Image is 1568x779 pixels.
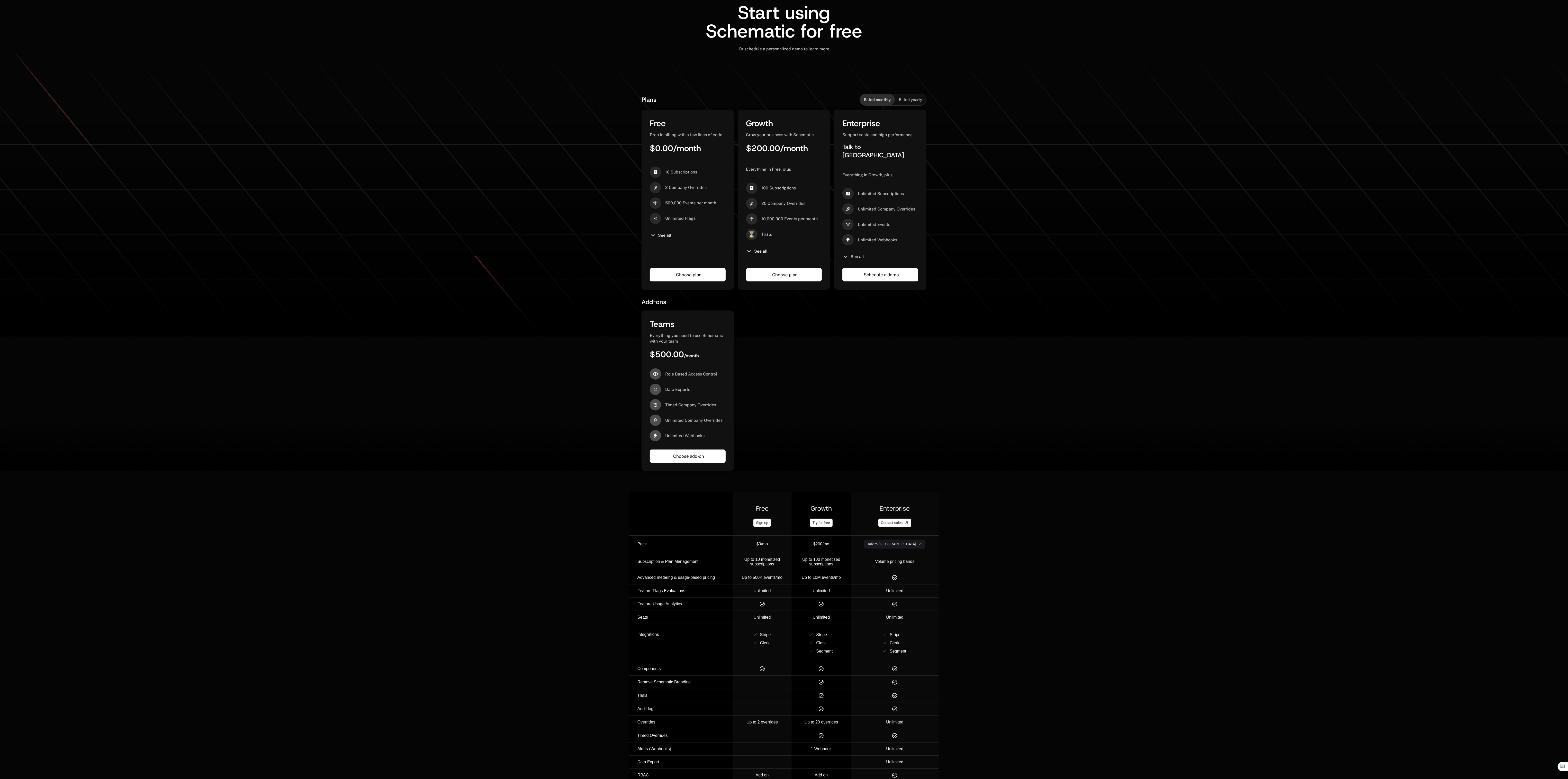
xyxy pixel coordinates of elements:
div: Up to 500K events/mo [733,575,791,580]
i: hammer [842,203,854,215]
i: chevron-down [842,254,849,260]
i: thunder [842,234,854,245]
a: Schedule a demo [842,268,918,281]
span: Data Exports [665,387,690,392]
span: Unlimited Company Overrides [858,206,915,212]
a: Choose plan [650,268,726,281]
i: hammer [650,415,661,426]
span: Unlimited Subscriptions [858,191,904,197]
div: Segment [816,649,833,654]
div: Up to 2 overrides [733,720,791,725]
span: $200.00 [746,143,780,154]
span: Unlimited Company Overrides [665,418,723,423]
a: Choose plan [746,268,822,281]
i: arrow-analytics [650,384,661,395]
div: Volume pricing bands [875,557,914,566]
td: Feature Usage Analytics [629,598,733,611]
span: 500,000 Events per month [665,200,716,206]
div: 1 Webhook [792,747,851,751]
td: Timed Overrides [629,729,733,743]
span: Growth [746,118,773,129]
span: Talk to [GEOGRAPHIC_DATA] [842,143,904,159]
td: Advanced metering & usage-based pricing [629,571,733,584]
span: Trials [762,232,772,237]
div: Price [637,540,732,548]
span: Growth [811,504,832,512]
span: $0.00 [650,143,673,154]
i: boolean-on [650,213,661,224]
i: chevron-down [650,232,656,239]
div: Up to 10 monetized subscriptions [733,557,791,567]
i: eye [650,368,661,380]
div: Up to 20 overrides [792,720,851,725]
span: Free [650,118,666,129]
div: Up to 10M events/mo [792,575,851,580]
span: 10 Subscriptions [665,169,697,175]
span: Unlimited Events [858,222,890,227]
span: See all [658,233,671,237]
span: Role Based Access Control [665,371,717,377]
div: Unlimited [792,615,851,620]
span: Start using Schematic for free [706,0,862,43]
div: Unlimited [733,589,791,593]
i: thunder [650,430,661,441]
span: Or schedule a personalized demo to learn more [739,47,829,51]
span: / month [780,143,808,154]
div: Add on [733,773,791,777]
span: Unlimited Webhooks [858,237,897,243]
div: Stripe [760,632,771,637]
a: Choose add-on [650,450,726,463]
span: ⌛ [746,229,758,240]
div: Stripe [816,632,827,637]
div: Stripe [890,632,900,637]
div: Unlimited [851,720,939,725]
div: Add on [792,773,851,777]
span: Billed monthly [864,97,891,102]
span: See all [851,255,864,259]
i: signal [746,213,758,225]
span: Add-ons [642,298,666,306]
td: Feature Flags Evaluations [629,584,733,598]
span: Teams [650,319,674,329]
a: Try for free [810,519,833,527]
span: Billed yearly [899,97,922,102]
span: Plans [642,96,656,104]
td: Seats [629,611,733,624]
div: $200/mo [813,540,829,548]
div: Clerk [760,640,770,646]
span: $500.00 [650,349,684,360]
div: Unlimited [851,760,939,764]
span: 100 Subscriptions [762,185,796,191]
i: cashapp [746,182,758,194]
div: Clerk [816,640,826,646]
div: Subscription & Plan Management [637,557,732,566]
span: See all [754,249,768,253]
a: Sign up [753,519,771,527]
span: Enterprise [842,118,880,129]
span: Drop in billing with a few lines of code [650,132,722,137]
span: 10,000,000 Events per month [762,216,818,222]
span: / month [684,353,699,359]
i: hammer [746,198,758,209]
td: Overrides [629,716,733,729]
div: Segment [890,649,906,654]
span: 2 Company Overrides [665,185,707,190]
span: Up to 100 monetized subscriptions [802,557,840,566]
span: Free [756,504,769,512]
td: Remove Schematic Branding [629,676,733,689]
div: Clerk [890,640,899,646]
span: Grow your business with Schematic [746,132,814,137]
div: Integrations [637,632,732,637]
td: Trials [629,689,733,702]
span: / month [673,143,701,154]
div: Unlimited [851,615,939,620]
td: Data Export [629,756,733,769]
i: hammer [650,182,661,193]
span: Enterprise [880,504,910,512]
i: signal [650,197,661,209]
i: cashapp [842,188,854,199]
span: Unlimited Flags [665,216,696,221]
span: Everything in Growth, plus [842,172,893,177]
span: 20 Company Overrides [762,201,806,206]
a: Talk to us [864,540,925,548]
